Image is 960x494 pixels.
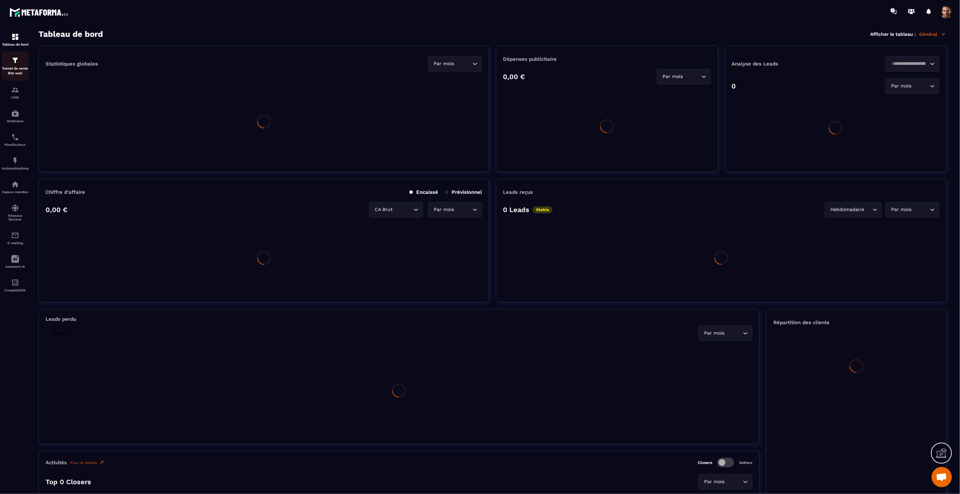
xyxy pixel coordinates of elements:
a: Plus de détails [70,460,104,465]
div: Search for option [885,78,939,94]
a: schedulerschedulerPlanificateur [2,128,29,152]
img: automations [11,180,19,188]
p: 0 [732,82,736,90]
input: Search for option [394,206,412,213]
input: Search for option [726,330,741,337]
div: Mở cuộc trò chuyện [932,467,952,487]
img: narrow-up-right-o.6b7c60e2.svg [99,460,104,465]
div: Search for option [428,202,482,217]
p: Statistiques globales [46,61,98,67]
span: Par mois [432,206,456,213]
p: Planificateur [2,143,29,147]
a: formationformationCRM [2,81,29,104]
img: formation [11,86,19,94]
p: 0 Leads [503,206,529,214]
p: Général [919,31,946,37]
a: formationformationTableau de bord [2,28,29,51]
p: Espace membre [2,190,29,194]
p: Closers [698,460,712,465]
img: automations [11,157,19,165]
a: automationsautomationsAutomatisations [2,152,29,175]
div: Search for option [885,56,939,72]
p: Assistant IA [2,265,29,268]
input: Search for option [913,82,928,90]
p: Analyse des Leads [732,61,836,67]
p: Prévisionnel [445,189,482,195]
a: automationsautomationsEspace membre [2,175,29,199]
p: Webinaire [2,119,29,123]
p: Top 0 Closers [46,478,91,486]
a: formationformationTunnel de vente Site web [2,51,29,81]
a: social-networksocial-networkRéseaux Sociaux [2,199,29,226]
a: Assistant IA [2,250,29,274]
p: Réseaux Sociaux [2,214,29,221]
span: Par mois [432,60,456,68]
p: Dépenses publicitaire [503,56,711,62]
span: Par mois [890,206,913,213]
img: email [11,231,19,239]
span: CA Brut [373,206,394,213]
div: Search for option [698,326,752,341]
div: Search for option [428,56,482,72]
a: emailemailE-mailing [2,226,29,250]
p: E-mailing [2,241,29,245]
div: Search for option [657,69,711,84]
span: Par mois [661,73,685,80]
div: Search for option [698,474,752,490]
p: Leads reçus [503,189,533,195]
span: Par mois [890,82,913,90]
p: Tableau de bord [2,43,29,46]
input: Search for option [726,478,741,486]
img: social-network [11,204,19,212]
span: Par mois [703,330,726,337]
p: Tunnel de vente Site web [2,66,29,76]
input: Search for option [685,73,700,80]
img: logo [9,6,70,19]
span: Hebdomadaire [829,206,866,213]
img: scheduler [11,133,19,141]
img: accountant [11,279,19,287]
a: accountantaccountantComptabilité [2,274,29,297]
input: Search for option [913,206,928,213]
h3: Tableau de bord [38,29,103,39]
div: Search for option [885,202,939,217]
img: automations [11,109,19,118]
p: CRM [2,96,29,99]
p: 0,00 € [46,206,68,214]
p: Encaissé [409,189,438,195]
p: 0,00 € [503,73,525,81]
p: Stable [49,330,69,337]
input: Search for option [456,60,471,68]
span: Par mois [703,478,726,486]
input: Search for option [866,206,871,213]
img: formation [11,56,19,64]
p: Répartition des clients [773,319,939,326]
p: Automatisations [2,166,29,170]
a: automationsautomationsWebinaire [2,104,29,128]
p: Comptabilité [2,288,29,292]
img: formation [11,33,19,41]
div: Search for option [825,202,882,217]
p: Leads perdu [46,316,76,322]
input: Search for option [456,206,471,213]
p: Afficher le tableau : [870,31,916,37]
input: Search for option [890,60,928,68]
p: Chiffre d’affaire [46,189,85,195]
p: Setters [739,461,752,465]
p: Stable [533,206,553,213]
div: Search for option [369,202,423,217]
p: Activités [46,460,67,466]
